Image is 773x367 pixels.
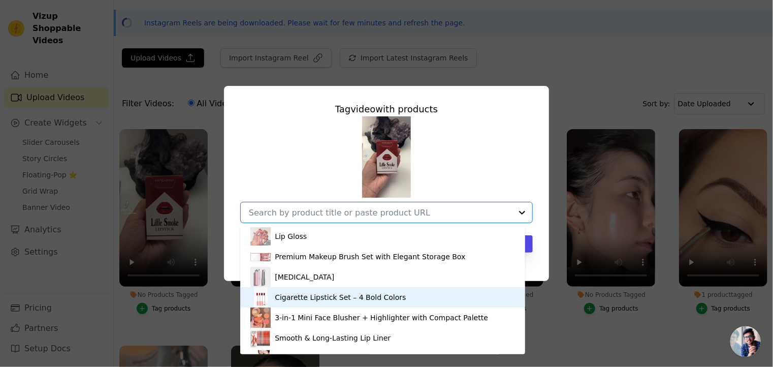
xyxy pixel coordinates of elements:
div: Cigarette Lipstick Set – 4 Bold Colors [275,292,406,302]
div: Lip Gloss [275,231,307,241]
img: product thumbnail [250,287,271,308]
img: product thumbnail [250,226,271,247]
div: 3-in-1 Mini Face Blusher + Highlighter with Compact Palette [275,313,488,323]
img: product thumbnail [250,328,271,348]
div: Collagen Night Wrapping Mask – Overnight Skin Rejuvenation ✨ [275,353,504,363]
a: Open chat [730,326,761,357]
div: Smooth & Long-Lasting Lip Liner [275,333,391,343]
input: Search by product title or paste product URL [249,208,512,218]
img: reel-preview-mpscqd-bn.myshopify.com-3702520759058636497_76412595124.jpeg [362,116,411,198]
img: product thumbnail [250,267,271,287]
div: Premium Makeup Brush Set with Elegant Storage Box [275,252,465,262]
div: Tag video with products [240,102,533,116]
img: product thumbnail [250,308,271,328]
img: product thumbnail [250,247,271,267]
div: [MEDICAL_DATA] [275,272,334,282]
